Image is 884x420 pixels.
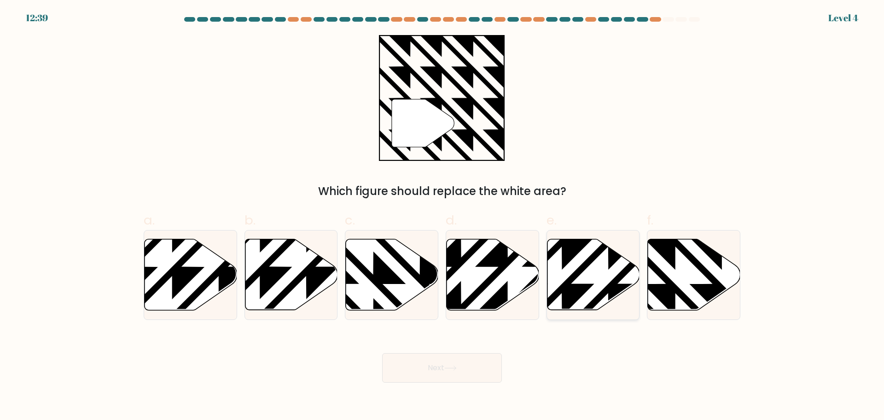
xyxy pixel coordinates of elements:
[446,211,457,229] span: d.
[382,353,502,383] button: Next
[26,11,48,25] div: 12:39
[392,99,454,147] g: "
[647,211,653,229] span: f.
[144,211,155,229] span: a.
[547,211,557,229] span: e.
[244,211,256,229] span: b.
[828,11,858,25] div: Level 4
[345,211,355,229] span: c.
[149,183,735,200] div: Which figure should replace the white area?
